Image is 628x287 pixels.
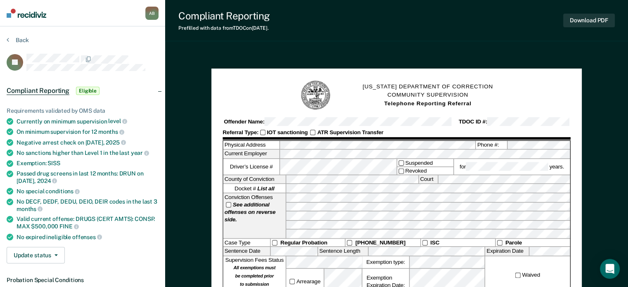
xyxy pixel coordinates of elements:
[485,247,529,256] label: Expiration Date
[563,14,615,27] button: Download PDF
[178,25,270,31] div: Prefilled with data from TDOC on [DATE] .
[497,240,502,246] input: Parole
[226,202,232,208] input: See additional offenses on reverse side.
[225,202,276,223] strong: See additional offenses on reverse side.
[17,216,159,230] div: Valid current offense: DRUGS (CERT AMTS): CONSP. MAX $500,000
[223,247,270,256] label: Sentence Date
[600,259,620,279] div: Open Intercom Messenger
[17,149,159,157] div: No sanctions higher than Level 1 in the last
[466,162,548,171] input: for years.
[76,87,100,95] span: Eligible
[363,83,493,108] h1: [US_STATE] DEPARTMENT OF CORRECTION COMMUNITY SUPERVISION
[458,162,565,171] label: for years.
[235,185,274,192] span: Docket #
[7,9,46,18] img: Recidiviz
[145,7,159,20] div: A B
[45,188,79,194] span: conditions
[7,36,29,44] button: Back
[267,129,308,135] strong: IOT sanctioning
[398,168,404,174] input: Revoked
[37,178,57,184] span: 2024
[300,80,332,111] img: TN Seal
[98,128,124,135] span: months
[459,119,487,125] strong: TDOC ID #:
[363,256,409,268] label: Exemption type:
[59,223,78,230] span: FINE
[178,10,270,22] div: Compliant Reporting
[310,130,316,135] input: ATR Supervision Transfer
[476,141,507,149] label: Phone #:
[272,240,278,246] input: Regular Probation
[223,175,286,184] label: County of Conviction
[384,100,471,107] strong: Telephone Reporting Referral
[318,247,368,256] label: Sentence Length
[422,240,428,246] input: ISC
[257,185,274,192] strong: List all
[223,141,280,149] label: Physical Address
[17,128,159,135] div: On minimum supervision for 12
[106,139,126,146] span: 2025
[17,187,159,195] div: No special
[419,175,437,184] label: Court
[223,159,280,175] label: Driver’s License #
[7,247,65,263] button: Update status
[288,278,322,285] label: Arrearage
[430,240,439,246] strong: ISC
[145,7,159,20] button: AB
[397,159,453,166] label: Suspended
[17,198,159,212] div: No DECF, DEDF, DEDU, DEIO, DEIR codes in the last 3
[515,273,521,278] input: Waived
[260,130,265,135] input: IOT sanctioning
[289,279,295,285] input: Arrearage
[47,160,60,166] span: SISS
[7,87,69,95] span: Compliant Reporting
[17,233,159,241] div: No expired ineligible
[347,240,353,246] input: [PHONE_NUMBER]
[233,265,275,287] strong: All exemptions must be completed prior to submission
[17,206,43,212] span: months
[514,271,541,278] label: Waived
[223,239,270,246] div: Case Type
[17,118,159,125] div: Currently on minimum supervision
[224,119,265,125] strong: Offender Name:
[17,160,159,167] div: Exemption:
[108,118,127,124] span: level
[223,129,258,135] strong: Referral Type:
[317,129,383,135] strong: ATR Supervision Transfer
[355,240,405,246] strong: [PHONE_NUMBER]
[398,160,404,166] input: Suspended
[223,193,286,238] div: Conviction Offenses
[280,240,327,246] strong: Regular Probation
[397,167,453,175] label: Revoked
[131,149,149,156] span: year
[223,150,280,159] label: Current Employer
[17,139,159,146] div: Negative arrest check on [DATE],
[72,234,102,240] span: offenses
[505,240,522,246] strong: Parole
[17,170,159,184] div: Passed drug screens in last 12 months: DRUN on [DATE],
[7,107,159,114] div: Requirements validated by OMS data
[7,277,159,284] dt: Probation Special Conditions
